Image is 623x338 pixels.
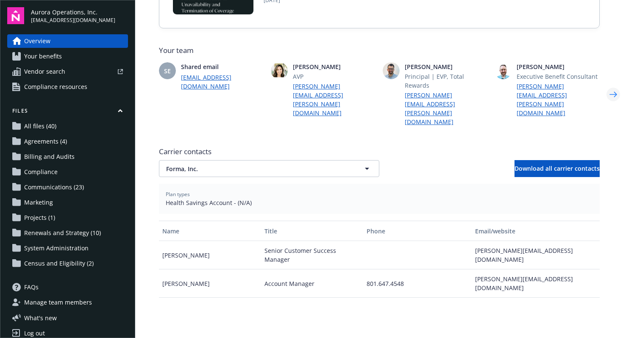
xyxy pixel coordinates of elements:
[159,269,261,298] div: [PERSON_NAME]
[166,191,593,198] span: Plan types
[181,73,264,91] a: [EMAIL_ADDRESS][DOMAIN_NAME]
[606,88,620,101] a: Next
[363,221,472,241] button: Phone
[7,65,128,78] a: Vendor search
[24,119,56,133] span: All files (40)
[24,65,65,78] span: Vendor search
[7,80,128,94] a: Compliance resources
[7,150,128,163] a: Billing and Audits
[7,280,128,294] a: FAQs
[31,17,115,24] span: [EMAIL_ADDRESS][DOMAIN_NAME]
[24,313,57,322] span: What ' s new
[24,296,92,309] span: Manage team members
[166,164,342,173] span: Forma, Inc.
[383,62,400,79] img: photo
[24,241,89,255] span: System Administration
[7,211,128,224] a: Projects (1)
[7,226,128,240] a: Renewals and Strategy (10)
[24,34,50,48] span: Overview
[515,164,600,172] span: Download all carrier contacts
[7,180,128,194] a: Communications (23)
[159,241,261,269] div: [PERSON_NAME]
[24,80,87,94] span: Compliance resources
[517,62,600,71] span: [PERSON_NAME]
[159,160,379,177] button: Forma, Inc.
[159,221,261,241] button: Name
[261,221,363,241] button: Title
[515,160,600,177] button: Download all carrier contacts
[7,107,128,118] button: Files
[164,66,171,75] span: SE
[472,269,599,298] div: [PERSON_NAME][EMAIL_ADDRESS][DOMAIN_NAME]
[7,135,128,148] a: Agreements (4)
[405,72,488,90] span: Principal | EVP, Total Rewards
[405,62,488,71] span: [PERSON_NAME]
[472,241,599,269] div: [PERSON_NAME][EMAIL_ADDRESS][DOMAIN_NAME]
[7,34,128,48] a: Overview
[24,280,39,294] span: FAQs
[159,45,600,55] span: Your team
[166,198,593,207] span: Health Savings Account - (N/A)
[271,62,288,79] img: photo
[24,180,84,194] span: Communications (23)
[293,62,376,71] span: [PERSON_NAME]
[293,82,376,117] a: [PERSON_NAME][EMAIL_ADDRESS][PERSON_NAME][DOMAIN_NAME]
[181,62,264,71] span: Shared email
[24,226,101,240] span: Renewals and Strategy (10)
[7,313,70,322] button: What's new
[24,211,55,224] span: Projects (1)
[367,227,468,235] div: Phone
[7,165,128,179] a: Compliance
[159,147,600,157] span: Carrier contacts
[405,91,488,126] a: [PERSON_NAME][EMAIL_ADDRESS][PERSON_NAME][DOMAIN_NAME]
[495,62,512,79] img: photo
[24,257,94,270] span: Census and Eligibility (2)
[31,8,115,17] span: Aurora Operations, Inc.
[7,7,24,24] img: navigator-logo.svg
[264,227,360,235] div: Title
[162,227,258,235] div: Name
[7,196,128,209] a: Marketing
[24,150,75,163] span: Billing and Audits
[24,50,62,63] span: Your benefits
[7,296,128,309] a: Manage team members
[31,7,128,24] button: Aurora Operations, Inc.[EMAIL_ADDRESS][DOMAIN_NAME]
[7,50,128,63] a: Your benefits
[293,72,376,81] span: AVP
[517,72,600,81] span: Executive Benefit Consultant
[261,241,363,269] div: Senior Customer Success Manager
[24,196,53,209] span: Marketing
[472,221,599,241] button: Email/website
[7,119,128,133] a: All files (40)
[517,82,600,117] a: [PERSON_NAME][EMAIL_ADDRESS][PERSON_NAME][DOMAIN_NAME]
[475,227,596,235] div: Email/website
[24,165,58,179] span: Compliance
[261,269,363,298] div: Account Manager
[7,241,128,255] a: System Administration
[7,257,128,270] a: Census and Eligibility (2)
[24,135,67,148] span: Agreements (4)
[363,269,472,298] div: 801.647.4548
